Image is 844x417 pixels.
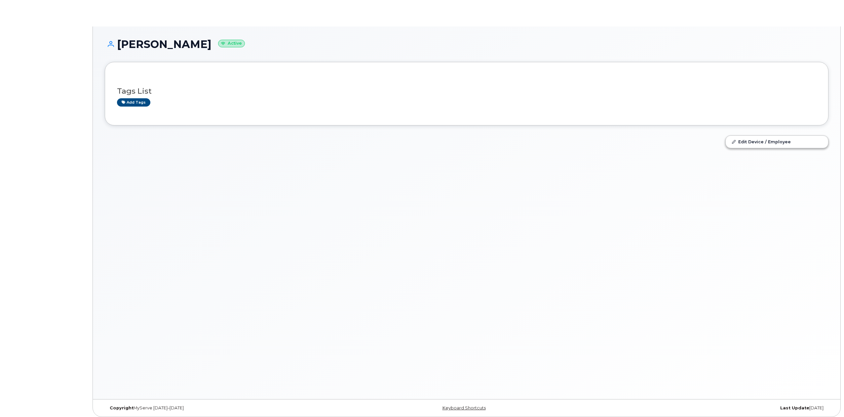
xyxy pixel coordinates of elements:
[105,38,828,50] h1: [PERSON_NAME]
[780,405,809,410] strong: Last Update
[117,87,816,95] h3: Tags List
[587,405,828,411] div: [DATE]
[442,405,486,410] a: Keyboard Shortcuts
[110,405,134,410] strong: Copyright
[117,98,150,107] a: Add tags
[105,405,346,411] div: MyServe [DATE]–[DATE]
[726,136,828,148] a: Edit Device / Employee
[218,40,245,47] small: Active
